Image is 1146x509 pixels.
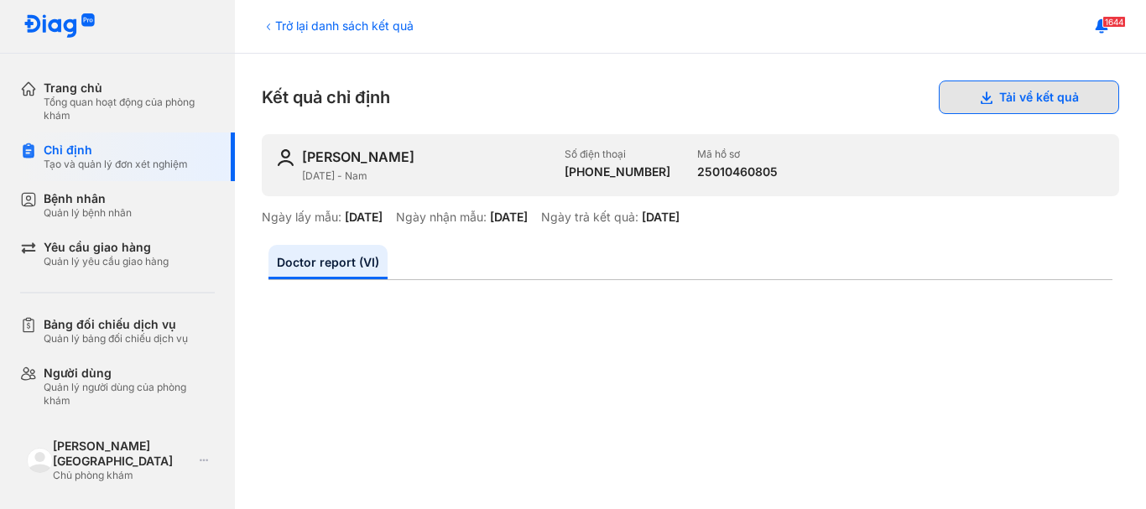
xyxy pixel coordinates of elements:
div: Tạo và quản lý đơn xét nghiệm [44,158,188,171]
div: Trang chủ [44,81,215,96]
div: [DATE] [642,210,680,225]
img: logo [23,13,96,39]
div: Số điện thoại [565,148,670,161]
div: Chủ phòng khám [53,469,193,482]
div: Tổng quan hoạt động của phòng khám [44,96,215,122]
div: Chỉ định [44,143,188,158]
div: Quản lý bệnh nhân [44,206,132,220]
div: [PHONE_NUMBER] [565,164,670,179]
div: Trở lại danh sách kết quả [262,17,414,34]
div: Quản lý bảng đối chiếu dịch vụ [44,332,188,345]
div: [DATE] [490,210,528,225]
div: [DATE] - Nam [302,169,551,183]
div: Người dùng [44,366,215,381]
div: Ngày nhận mẫu: [396,210,487,225]
div: [PERSON_NAME] [302,148,414,166]
span: 1644 [1102,16,1126,28]
div: [PERSON_NAME][GEOGRAPHIC_DATA] [53,439,193,469]
button: Tải về kết quả [939,81,1119,114]
div: Yêu cầu giao hàng [44,240,169,255]
div: Ngày lấy mẫu: [262,210,341,225]
div: [DATE] [345,210,383,225]
img: user-icon [275,148,295,168]
div: Mã hồ sơ [697,148,778,161]
div: 25010460805 [697,164,778,179]
div: Ngày trả kết quả: [541,210,638,225]
div: Kết quả chỉ định [262,81,1119,114]
a: Doctor report (VI) [268,245,388,279]
div: Bảng đối chiếu dịch vụ [44,317,188,332]
img: logo [27,448,53,474]
div: Quản lý người dùng của phòng khám [44,381,215,408]
div: Bệnh nhân [44,191,132,206]
div: Quản lý yêu cầu giao hàng [44,255,169,268]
